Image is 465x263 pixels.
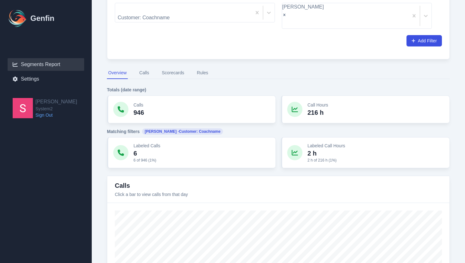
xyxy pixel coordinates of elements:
button: Calls [138,67,150,79]
p: Labeled Call Hours [307,143,345,149]
h1: Genfin [30,13,54,23]
p: 6 [133,149,160,158]
div: [PERSON_NAME] [282,3,324,11]
button: Overview [107,67,128,79]
p: 216 h [307,108,328,117]
a: Segments Report [8,58,84,71]
h4: Totals (date range) [107,87,450,93]
img: Samantha Pincins [13,98,33,118]
div: Customer: Coachname [118,14,209,21]
img: Logo [8,8,28,28]
button: Scorecards [160,67,185,79]
h4: Matching filters [107,128,450,135]
span: [PERSON_NAME] [142,128,223,135]
span: System2 [35,106,77,112]
p: 946 [133,108,144,117]
h3: Calls [115,181,188,190]
div: Remove Dalyce [282,11,324,18]
button: Rules [195,67,209,79]
button: Add Filter [406,35,442,46]
a: Sign Out [35,112,77,118]
h2: [PERSON_NAME] [35,98,77,106]
p: Labeled Calls [133,143,160,149]
span: · Customer: Coachname [178,129,220,134]
p: Click a bar to view calls from that day [115,191,188,198]
p: 6 of 946 (1%) [133,158,160,163]
p: Calls [133,102,144,108]
p: 2 h [307,149,345,158]
p: Call Hours [307,102,328,108]
a: Settings [8,73,84,85]
p: 2 h of 216 h (1%) [307,158,345,163]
